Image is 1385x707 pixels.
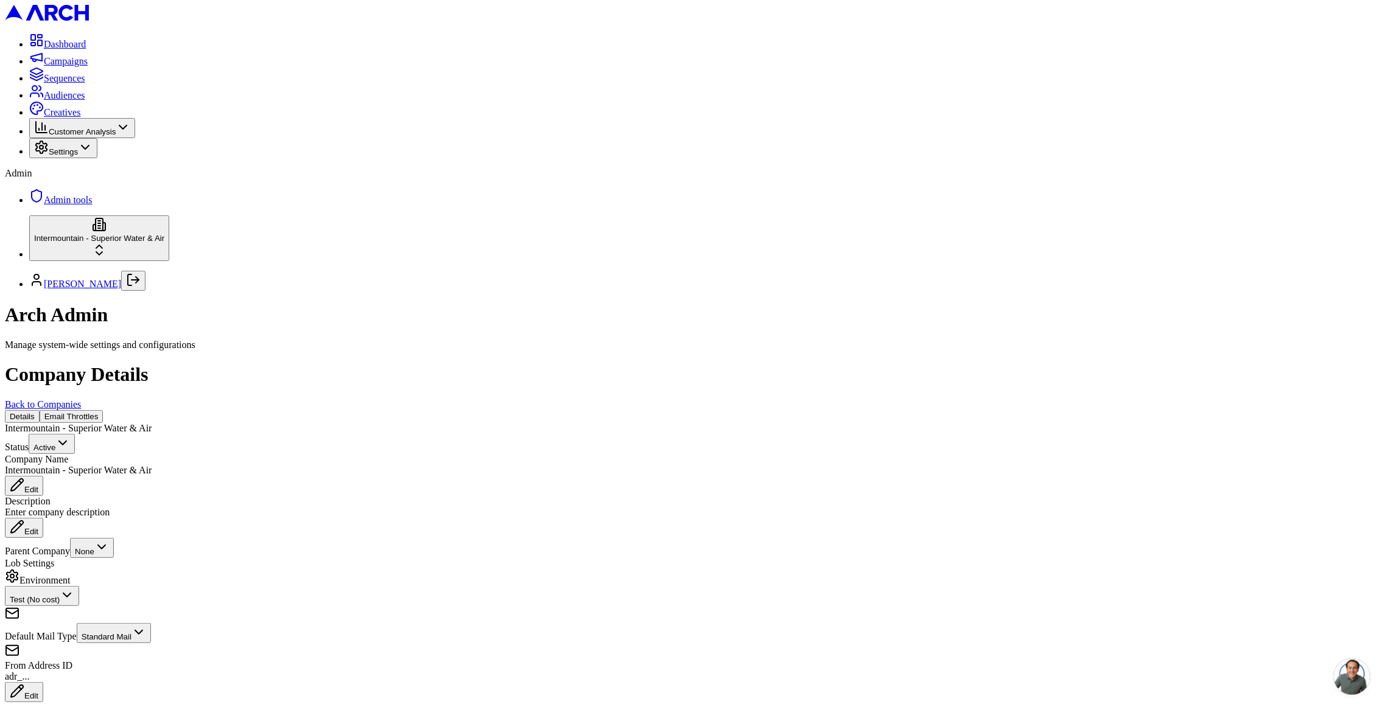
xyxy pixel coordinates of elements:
button: Customer Analysis [29,118,135,138]
label: From Address ID [5,660,72,670]
label: Status [5,442,29,452]
span: Admin tools [44,195,93,205]
span: Edit [24,485,38,494]
h1: Company Details [5,363,1380,386]
a: Sequences [29,73,85,83]
span: Campaigns [44,56,88,66]
label: Parent Company [5,546,70,556]
span: Intermountain - Superior Water & Air [5,465,152,475]
h1: Arch Admin [5,304,1380,326]
button: Edit [5,476,43,496]
button: Email Throttles [40,410,103,423]
span: Audiences [44,90,85,100]
div: Admin [5,168,1380,179]
span: Sequences [44,73,85,83]
a: Admin tools [29,195,93,205]
button: Edit [5,518,43,538]
span: Enter company description [5,507,110,517]
span: Edit [24,527,38,536]
label: Company Name [5,454,68,464]
a: Creatives [29,107,80,117]
div: Intermountain - Superior Water & Air [5,423,1380,434]
div: Open chat [1334,658,1370,695]
span: adr_... [5,671,29,681]
button: Edit [5,682,43,702]
button: Settings [29,138,97,158]
button: Intermountain - Superior Water & Air [29,215,169,261]
div: Manage system-wide settings and configurations [5,340,1380,350]
a: Dashboard [29,39,86,49]
span: Creatives [44,107,80,117]
label: Environment [19,575,71,585]
span: Customer Analysis [49,127,116,136]
a: Audiences [29,90,85,100]
a: Back to Companies [5,399,81,409]
button: Log out [121,271,146,291]
button: Details [5,410,40,423]
span: Edit [24,691,38,700]
a: Campaigns [29,56,88,66]
span: Intermountain - Superior Water & Air [34,234,164,243]
label: Default Mail Type [5,631,77,641]
span: Settings [49,147,78,156]
label: Description [5,496,51,506]
div: Lob Settings [5,558,1380,569]
span: Dashboard [44,39,86,49]
a: [PERSON_NAME] [44,279,121,289]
